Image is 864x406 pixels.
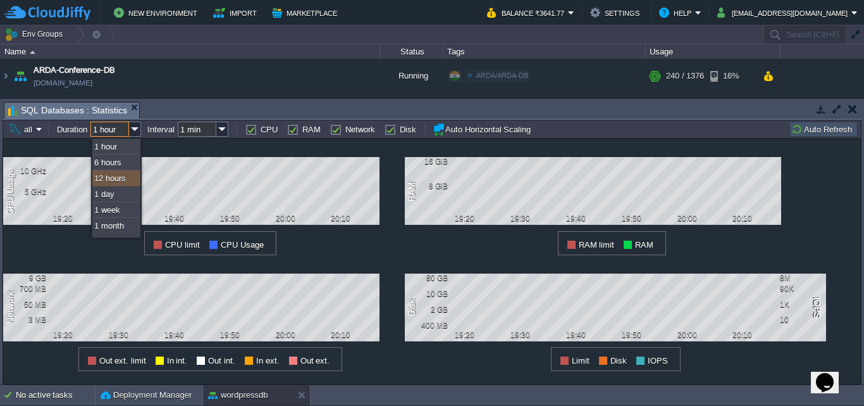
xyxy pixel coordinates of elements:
[101,389,192,402] button: Deployment Manager
[261,125,278,134] label: CPU
[269,331,301,339] div: 20:00
[780,300,821,309] div: 1K
[504,214,536,223] div: 19:30
[114,5,201,20] button: New Environment
[710,59,751,93] div: 16%
[30,51,35,54] img: AMDAwAAAACH5BAEAAAAALAAAAAABAAEAAAICRAEAOw==
[3,289,18,325] div: Network
[16,385,95,405] div: No active tasks
[47,331,78,339] div: 19:20
[345,125,375,134] label: Network
[272,5,341,20] button: Marketplace
[5,167,46,175] div: 10 GHz
[5,315,46,324] div: 3 MB
[780,315,821,324] div: 10
[579,240,615,250] span: RAM limit
[808,296,823,319] div: IOPS
[34,77,92,89] span: [DOMAIN_NAME]
[615,331,647,339] div: 19:50
[407,305,448,314] div: 2 GB
[407,274,448,282] div: 80 GB
[433,123,534,136] button: Auto Horizontal Scaling
[635,240,653,250] span: RAM
[3,167,18,216] div: CPU Usage
[615,214,647,223] div: 19:50
[47,214,78,223] div: 19:20
[5,187,46,196] div: 5 GHz
[504,331,536,339] div: 19:30
[405,180,420,202] div: RAM
[4,25,67,43] button: Env Groups
[221,240,264,250] span: CPU Usage
[208,389,268,402] button: wordpressdb
[99,356,146,365] span: Out ext. limit
[448,214,480,223] div: 19:20
[666,94,700,128] div: 139 / 512
[380,59,443,93] div: Running
[717,5,851,20] button: [EMAIL_ADDRESS][DOMAIN_NAME]
[5,284,46,293] div: 700 MB
[407,289,448,298] div: 10 GB
[648,356,668,365] span: IOPS
[671,214,703,223] div: 20:00
[659,5,695,20] button: Help
[666,59,704,93] div: 240 / 1376
[1,94,11,128] img: AMDAwAAAACH5BAEAAAAALAAAAAABAAEAAAICRAEAOw==
[610,356,627,365] span: Disk
[811,355,851,393] iframe: chat widget
[165,240,200,250] span: CPU limit
[34,64,115,77] a: ARDA-Conference-DB
[102,331,134,339] div: 19:30
[256,356,280,365] span: In ext.
[560,331,591,339] div: 19:40
[381,44,443,59] div: Status
[572,356,589,365] span: Limit
[147,125,175,134] label: Interval
[92,202,140,218] div: 1 week
[407,182,448,191] div: 8 GiB
[646,44,780,59] div: Usage
[780,274,821,282] div: 8M
[791,124,856,135] button: Auto Refresh
[302,125,321,134] label: RAM
[780,284,821,293] div: 90K
[5,300,46,309] div: 50 MB
[560,214,591,223] div: 19:40
[92,218,140,234] div: 1 month
[8,124,36,135] button: all
[407,321,448,330] div: 400 MB
[5,274,46,282] div: 9 GB
[167,356,188,365] span: In int.
[269,214,301,223] div: 20:00
[325,214,357,223] div: 20:10
[710,94,751,128] div: 12%
[487,5,568,20] button: Balance ₹3641.77
[208,356,235,365] span: Out int.
[444,44,645,59] div: Tags
[1,44,380,59] div: Name
[214,214,245,223] div: 19:50
[11,94,29,128] img: AMDAwAAAACH5BAEAAAAALAAAAAABAAEAAAICRAEAOw==
[57,125,87,134] label: Duration
[92,139,140,155] div: 1 hour
[727,331,758,339] div: 20:10
[476,72,528,79] span: ARDA/ARDA-DB
[92,155,140,170] div: 6 hours
[8,103,127,118] span: SQL Databases : Statistics
[671,331,703,339] div: 20:00
[214,331,245,339] div: 19:50
[407,157,448,166] div: 16 GiB
[158,214,190,223] div: 19:40
[405,298,420,317] div: Disk
[1,59,11,93] img: AMDAwAAAACH5BAEAAAAALAAAAAABAAEAAAICRAEAOw==
[325,331,357,339] div: 20:10
[92,170,140,186] div: 12 hours
[11,59,29,93] img: AMDAwAAAACH5BAEAAAAALAAAAAABAAEAAAICRAEAOw==
[400,125,416,134] label: Disk
[380,94,443,128] div: Running
[590,5,643,20] button: Settings
[448,331,480,339] div: 19:20
[92,186,140,202] div: 1 day
[727,214,758,223] div: 20:10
